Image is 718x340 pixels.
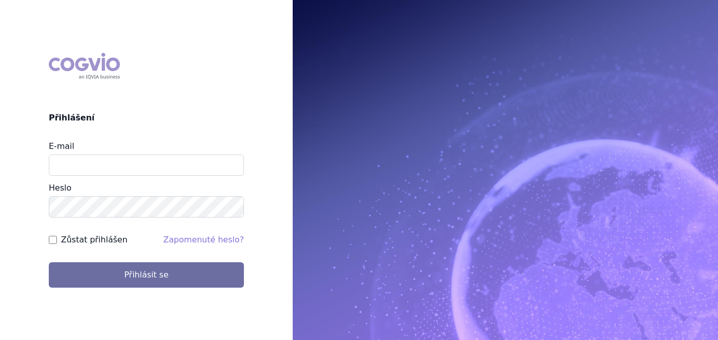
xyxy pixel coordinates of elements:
[49,53,120,79] div: COGVIO
[163,235,244,244] a: Zapomenuté heslo?
[49,112,244,124] h2: Přihlášení
[61,234,128,246] label: Zůstat přihlášen
[49,141,74,151] label: E-mail
[49,262,244,288] button: Přihlásit se
[49,183,71,193] label: Heslo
